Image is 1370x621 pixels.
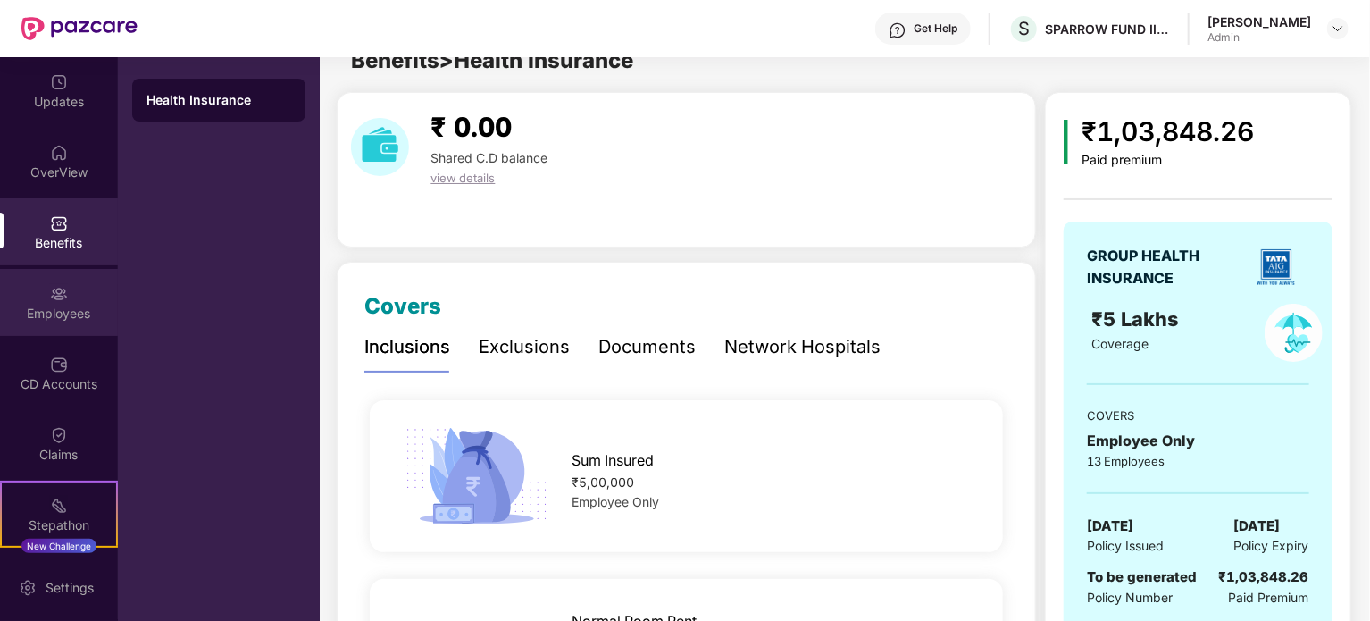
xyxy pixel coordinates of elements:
[1064,120,1068,164] img: icon
[1082,153,1255,168] div: Paid premium
[50,144,68,162] img: svg+xml;base64,PHN2ZyBpZD0iSG9tZSIgeG1sbnM9Imh0dHA6Ly93d3cudzMub3JnLzIwMDAvc3ZnIiB3aWR0aD0iMjAiIG...
[50,214,68,232] img: svg+xml;base64,PHN2ZyBpZD0iQmVuZWZpdHMiIHhtbG5zPSJodHRwOi8vd3d3LnczLm9yZy8yMDAwL3N2ZyIgd2lkdGg9Ij...
[724,333,881,361] div: Network Hospitals
[351,47,633,73] span: Benefits > Health Insurance
[1045,21,1170,38] div: SPARROW FUND II ADVISORS LLP
[1229,588,1309,608] span: Paid Premium
[40,579,99,597] div: Settings
[1087,568,1197,585] span: To be generated
[364,293,441,319] span: Covers
[1087,245,1243,290] div: GROUP HEALTH INSURANCE
[1249,240,1303,294] img: insurerLogo
[479,333,570,361] div: Exclusions
[1087,407,1308,424] div: COVERS
[146,91,291,109] div: Health Insurance
[50,285,68,303] img: svg+xml;base64,PHN2ZyBpZD0iRW1wbG95ZWVzIiB4bWxucz0iaHR0cDovL3d3dy53My5vcmcvMjAwMC9zdmciIHdpZHRoPS...
[50,426,68,444] img: svg+xml;base64,PHN2ZyBpZD0iQ2xhaW0iIHhtbG5zPSJodHRwOi8vd3d3LnczLm9yZy8yMDAwL3N2ZyIgd2lkdGg9IjIwIi...
[1092,336,1149,351] span: Coverage
[572,494,659,509] span: Employee Only
[50,73,68,91] img: svg+xml;base64,PHN2ZyBpZD0iVXBkYXRlZCIgeG1sbnM9Imh0dHA6Ly93d3cudzMub3JnLzIwMDAvc3ZnIiB3aWR0aD0iMj...
[889,21,906,39] img: svg+xml;base64,PHN2ZyBpZD0iSGVscC0zMngzMiIgeG1sbnM9Imh0dHA6Ly93d3cudzMub3JnLzIwMDAvc3ZnIiB3aWR0aD...
[364,333,450,361] div: Inclusions
[598,333,696,361] div: Documents
[1087,452,1308,470] div: 13 Employees
[1207,30,1311,45] div: Admin
[1087,590,1173,605] span: Policy Number
[1092,307,1185,331] span: ₹5 Lakhs
[1018,18,1030,39] span: S
[430,111,512,143] span: ₹ 0.00
[1234,516,1281,537] span: [DATE]
[1265,304,1323,362] img: policyIcon
[21,539,96,553] div: New Challenge
[430,150,547,165] span: Shared C.D balance
[399,423,554,530] img: icon
[1082,111,1255,153] div: ₹1,03,848.26
[430,171,495,185] span: view details
[50,497,68,515] img: svg+xml;base64,PHN2ZyB4bWxucz0iaHR0cDovL3d3dy53My5vcmcvMjAwMC9zdmciIHdpZHRoPSIyMSIgaGVpZ2h0PSIyMC...
[19,579,37,597] img: svg+xml;base64,PHN2ZyBpZD0iU2V0dGluZy0yMHgyMCIgeG1sbnM9Imh0dHA6Ly93d3cudzMub3JnLzIwMDAvc3ZnIiB3aW...
[1087,430,1308,452] div: Employee Only
[572,449,654,472] span: Sum Insured
[1331,21,1345,36] img: svg+xml;base64,PHN2ZyBpZD0iRHJvcGRvd24tMzJ4MzIiIHhtbG5zPSJodHRwOi8vd3d3LnczLm9yZy8yMDAwL3N2ZyIgd2...
[351,118,409,176] img: download
[2,516,116,534] div: Stepathon
[1087,516,1133,537] span: [DATE]
[1207,13,1311,30] div: [PERSON_NAME]
[572,473,974,492] div: ₹5,00,000
[914,21,957,36] div: Get Help
[1234,536,1309,556] span: Policy Expiry
[1219,566,1309,588] div: ₹1,03,848.26
[21,17,138,40] img: New Pazcare Logo
[1087,536,1164,556] span: Policy Issued
[50,356,68,373] img: svg+xml;base64,PHN2ZyBpZD0iQ0RfQWNjb3VudHMiIGRhdGEtbmFtZT0iQ0QgQWNjb3VudHMiIHhtbG5zPSJodHRwOi8vd3...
